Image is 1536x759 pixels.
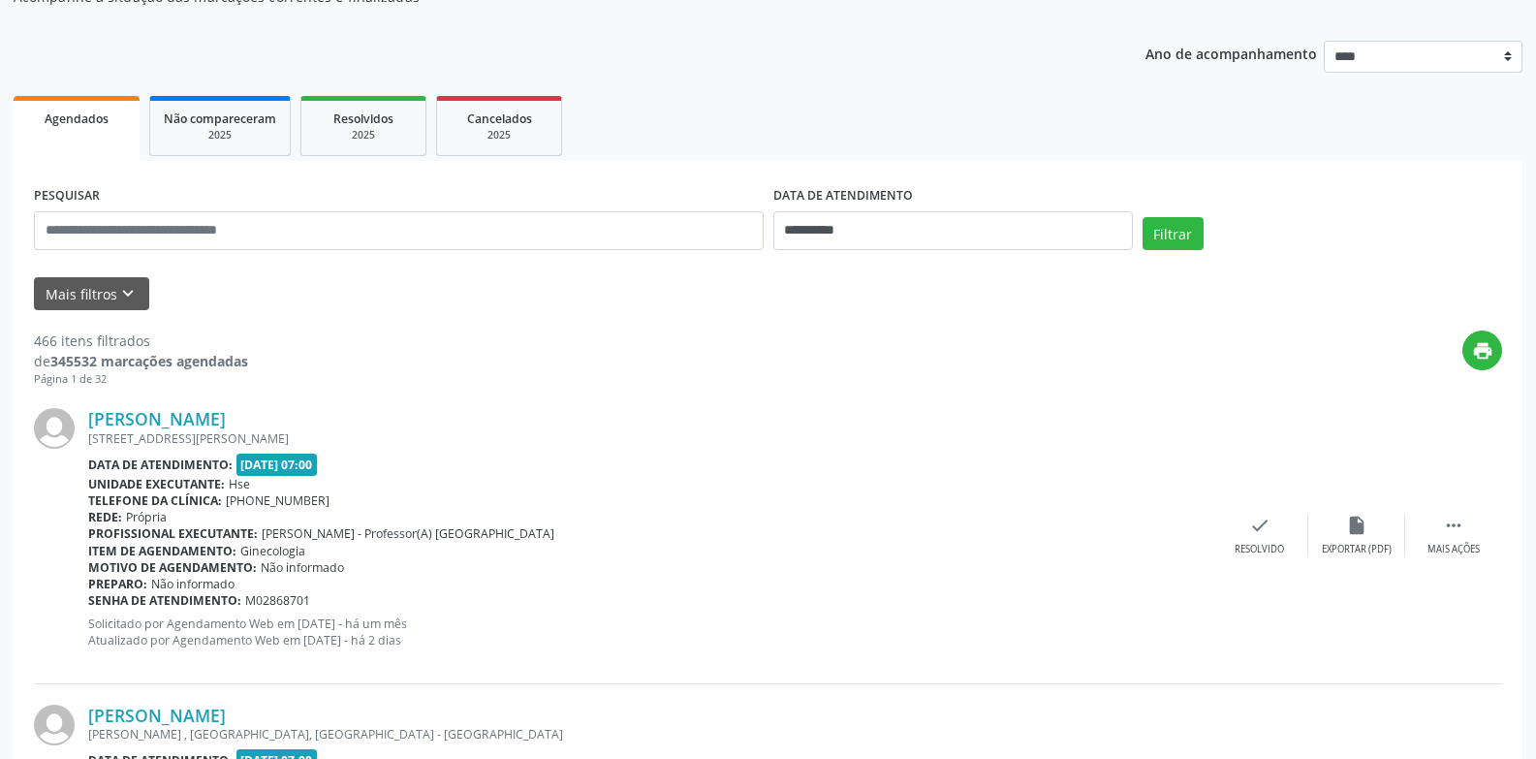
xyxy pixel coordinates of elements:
[245,592,310,609] span: M02868701
[164,128,276,142] div: 2025
[1427,543,1480,556] div: Mais ações
[773,181,913,211] label: DATA DE ATENDIMENTO
[1472,340,1493,362] i: print
[88,408,226,429] a: [PERSON_NAME]
[1145,41,1317,65] p: Ano de acompanhamento
[45,111,109,127] span: Agendados
[226,492,329,509] span: [PHONE_NUMBER]
[88,492,222,509] b: Telefone da clínica:
[34,705,75,745] img: img
[88,616,1211,648] p: Solicitado por Agendamento Web em [DATE] - há um mês Atualizado por Agendamento Web em [DATE] - h...
[34,371,248,388] div: Página 1 de 32
[34,331,248,351] div: 466 itens filtrados
[88,457,233,473] b: Data de atendimento:
[151,576,235,592] span: Não informado
[88,576,147,592] b: Preparo:
[126,509,167,525] span: Própria
[240,543,305,559] span: Ginecologia
[164,111,276,127] span: Não compareceram
[451,128,548,142] div: 2025
[88,559,257,576] b: Motivo de agendamento:
[1143,217,1204,250] button: Filtrar
[88,543,236,559] b: Item de agendamento:
[88,592,241,609] b: Senha de atendimento:
[117,283,139,304] i: keyboard_arrow_down
[262,525,554,542] span: [PERSON_NAME] - Professor(A) [GEOGRAPHIC_DATA]
[34,351,248,371] div: de
[333,111,393,127] span: Resolvidos
[1235,543,1284,556] div: Resolvido
[88,525,258,542] b: Profissional executante:
[34,181,100,211] label: PESQUISAR
[1462,331,1502,370] button: print
[1249,515,1270,536] i: check
[1322,543,1392,556] div: Exportar (PDF)
[1443,515,1464,536] i: 
[229,476,250,492] span: Hse
[88,430,1211,447] div: [STREET_ADDRESS][PERSON_NAME]
[88,705,226,726] a: [PERSON_NAME]
[88,726,1211,743] div: [PERSON_NAME] , [GEOGRAPHIC_DATA], [GEOGRAPHIC_DATA] - [GEOGRAPHIC_DATA]
[34,408,75,449] img: img
[467,111,532,127] span: Cancelados
[50,352,248,370] strong: 345532 marcações agendadas
[88,476,225,492] b: Unidade executante:
[315,128,412,142] div: 2025
[236,454,318,476] span: [DATE] 07:00
[34,277,149,311] button: Mais filtroskeyboard_arrow_down
[1346,515,1367,536] i: insert_drive_file
[88,509,122,525] b: Rede:
[261,559,344,576] span: Não informado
